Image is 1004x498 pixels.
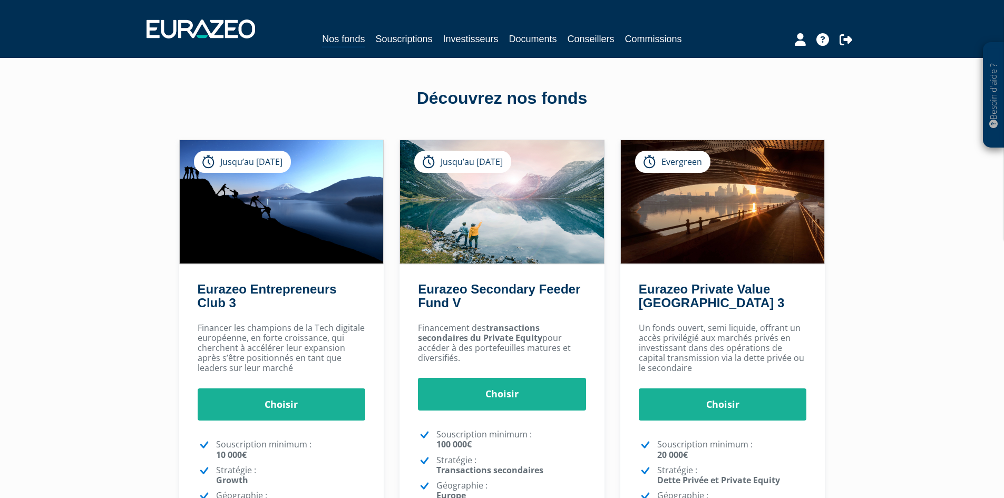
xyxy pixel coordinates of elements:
[509,32,557,46] a: Documents
[216,474,248,486] strong: Growth
[418,282,580,310] a: Eurazeo Secondary Feeder Fund V
[568,32,615,46] a: Conseillers
[639,323,807,374] p: Un fonds ouvert, semi liquide, offrant un accès privilégié aux marchés privés en investissant dan...
[988,48,1000,143] p: Besoin d'aide ?
[621,140,825,263] img: Eurazeo Private Value Europe 3
[216,449,247,461] strong: 10 000€
[400,140,604,263] img: Eurazeo Secondary Feeder Fund V
[657,465,807,485] p: Stratégie :
[436,429,586,450] p: Souscription minimum :
[657,440,807,460] p: Souscription minimum :
[418,323,586,364] p: Financement des pour accéder à des portefeuilles matures et diversifiés.
[639,282,784,310] a: Eurazeo Private Value [GEOGRAPHIC_DATA] 3
[436,464,543,476] strong: Transactions secondaires
[147,19,255,38] img: 1732889491-logotype_eurazeo_blanc_rvb.png
[443,32,498,46] a: Investisseurs
[635,151,710,173] div: Evergreen
[657,449,688,461] strong: 20 000€
[639,388,807,421] a: Choisir
[180,140,384,263] img: Eurazeo Entrepreneurs Club 3
[194,151,291,173] div: Jusqu’au [DATE]
[202,86,803,111] div: Découvrez nos fonds
[375,32,432,46] a: Souscriptions
[414,151,511,173] div: Jusqu’au [DATE]
[436,438,472,450] strong: 100 000€
[657,474,780,486] strong: Dette Privée et Private Equity
[418,322,542,344] strong: transactions secondaires du Private Equity
[418,378,586,411] a: Choisir
[198,282,337,310] a: Eurazeo Entrepreneurs Club 3
[322,32,365,48] a: Nos fonds
[198,323,366,374] p: Financer les champions de la Tech digitale européenne, en forte croissance, qui cherchent à accél...
[198,388,366,421] a: Choisir
[436,455,586,475] p: Stratégie :
[625,32,682,46] a: Commissions
[216,465,366,485] p: Stratégie :
[216,440,366,460] p: Souscription minimum :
